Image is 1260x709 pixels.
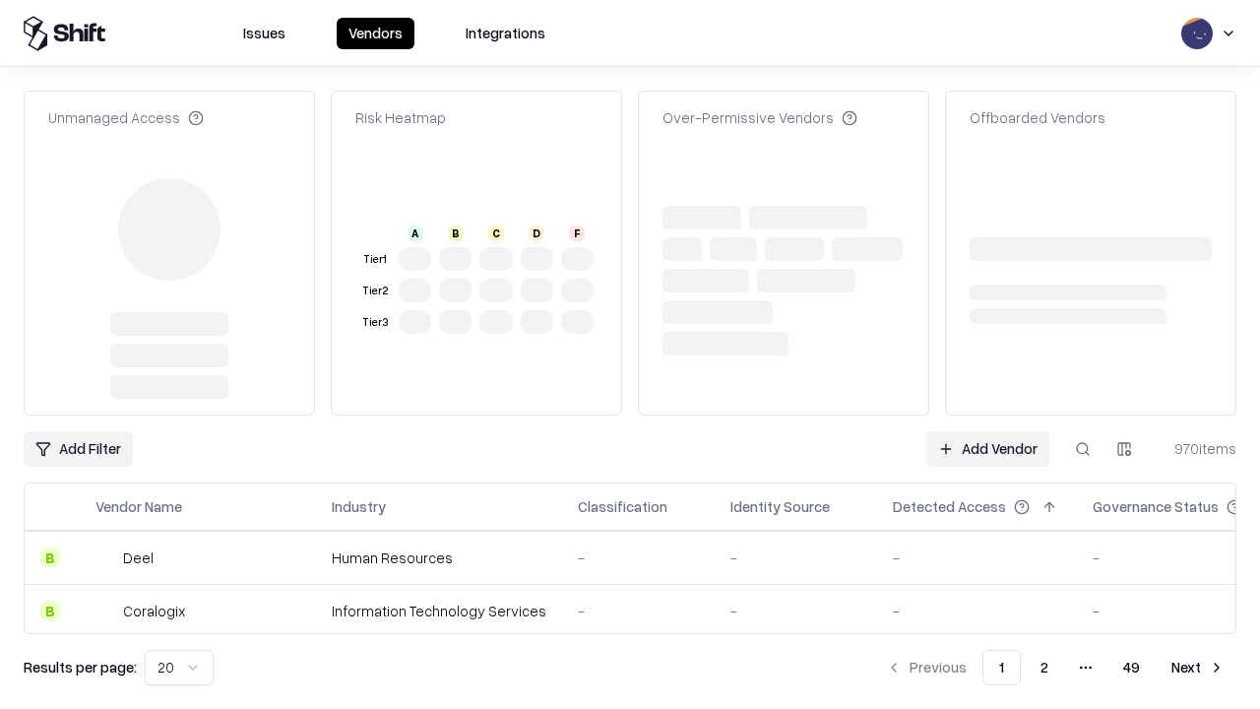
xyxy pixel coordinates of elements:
div: Classification [578,496,667,517]
div: D [529,226,544,241]
img: Deel [95,548,115,567]
div: Tier 1 [359,251,391,268]
div: Identity Source [730,496,830,517]
div: - [578,548,699,568]
div: Vendor Name [95,496,182,517]
div: Unmanaged Access [48,107,204,128]
div: - [730,601,861,621]
div: - [893,601,1061,621]
div: - [893,548,1061,568]
button: 1 [982,650,1021,685]
div: Detected Access [893,496,1006,517]
div: Offboarded Vendors [970,107,1105,128]
div: Governance Status [1093,496,1219,517]
button: Add Filter [24,431,133,467]
p: Results per page: [24,657,137,677]
div: Tier 3 [359,314,391,331]
button: 2 [1025,650,1064,685]
div: Risk Heatmap [355,107,446,128]
div: Human Resources [332,548,546,568]
div: Coralogix [123,601,185,621]
button: Integrations [454,18,557,49]
button: 49 [1107,650,1156,685]
div: B [40,601,60,620]
div: Information Technology Services [332,601,546,621]
div: A [408,226,423,241]
div: Deel [123,548,154,568]
button: Next [1160,650,1236,685]
a: Add Vendor [926,431,1049,467]
img: Coralogix [95,601,115,620]
div: - [730,548,861,568]
nav: pagination [874,650,1236,685]
div: Industry [332,496,386,517]
div: B [40,548,60,567]
div: C [488,226,504,241]
button: Issues [231,18,297,49]
div: Tier 2 [359,283,391,299]
button: Vendors [337,18,414,49]
div: F [569,226,585,241]
div: Over-Permissive Vendors [662,107,857,128]
div: 970 items [1158,438,1236,459]
div: - [578,601,699,621]
div: B [448,226,464,241]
